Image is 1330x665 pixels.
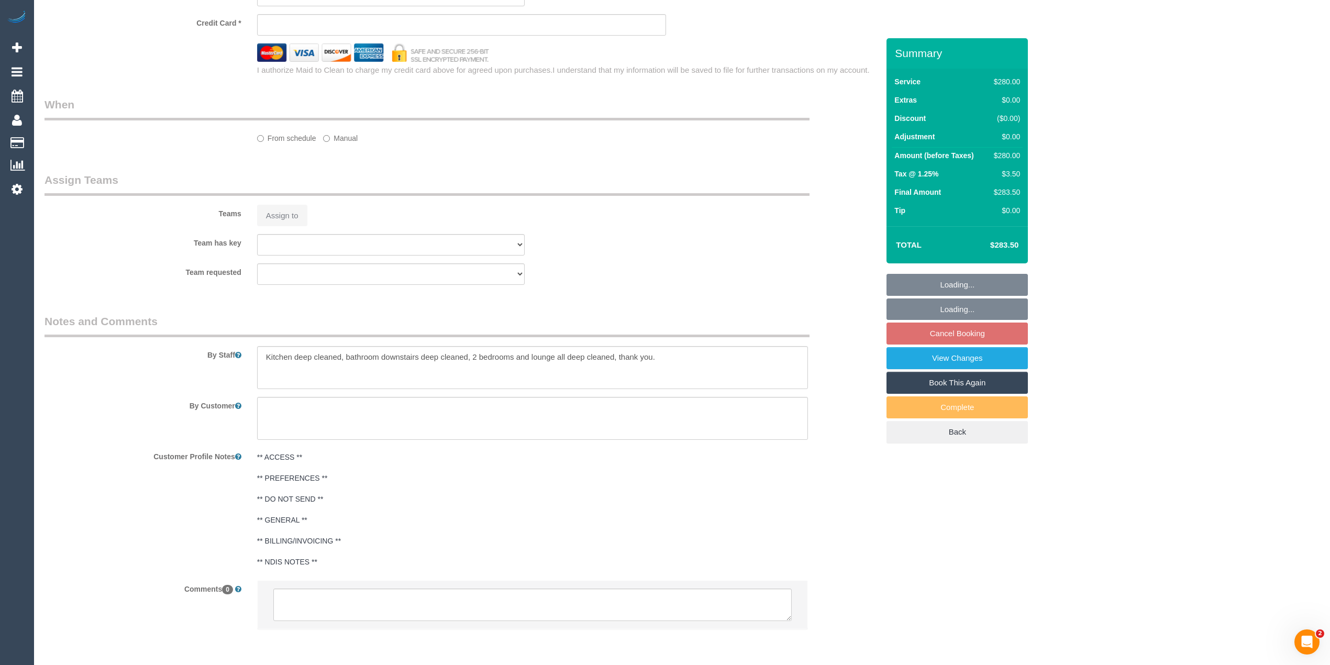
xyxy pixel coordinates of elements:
[37,14,249,28] label: Credit Card *
[37,346,249,360] label: By Staff
[1316,629,1324,638] span: 2
[894,205,905,216] label: Tip
[249,43,497,62] img: credit cards
[323,135,330,142] input: Manual
[249,64,886,75] div: I authorize Maid to Clean to charge my credit card above for agreed upon purchases.
[894,76,921,87] label: Service
[894,150,973,161] label: Amount (before Taxes)
[894,113,926,124] label: Discount
[990,95,1020,105] div: $0.00
[45,97,810,120] legend: When
[45,314,810,337] legend: Notes and Comments
[37,448,249,462] label: Customer Profile Notes
[257,135,264,142] input: From schedule
[6,10,27,25] img: Automaid Logo
[894,169,938,179] label: Tax @ 1.25%
[37,580,249,594] label: Comments
[886,347,1028,369] a: View Changes
[1294,629,1320,655] iframe: Intercom live chat
[895,47,1023,59] h3: Summary
[37,205,249,219] label: Teams
[990,187,1020,197] div: $283.50
[990,150,1020,161] div: $280.00
[37,234,249,248] label: Team has key
[552,65,869,74] span: I understand that my information will be saved to file for further transactions on my account.
[959,241,1018,250] h4: $283.50
[45,172,810,196] legend: Assign Teams
[990,131,1020,142] div: $0.00
[990,76,1020,87] div: $280.00
[894,187,941,197] label: Final Amount
[323,129,358,143] label: Manual
[886,372,1028,394] a: Book This Again
[894,95,917,105] label: Extras
[37,263,249,278] label: Team requested
[222,585,233,594] span: 0
[990,205,1020,216] div: $0.00
[266,20,658,29] iframe: Secure card payment input frame
[257,129,316,143] label: From schedule
[990,169,1020,179] div: $3.50
[886,421,1028,443] a: Back
[896,240,922,249] strong: Total
[990,113,1020,124] div: ($0.00)
[894,131,935,142] label: Adjustment
[37,397,249,411] label: By Customer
